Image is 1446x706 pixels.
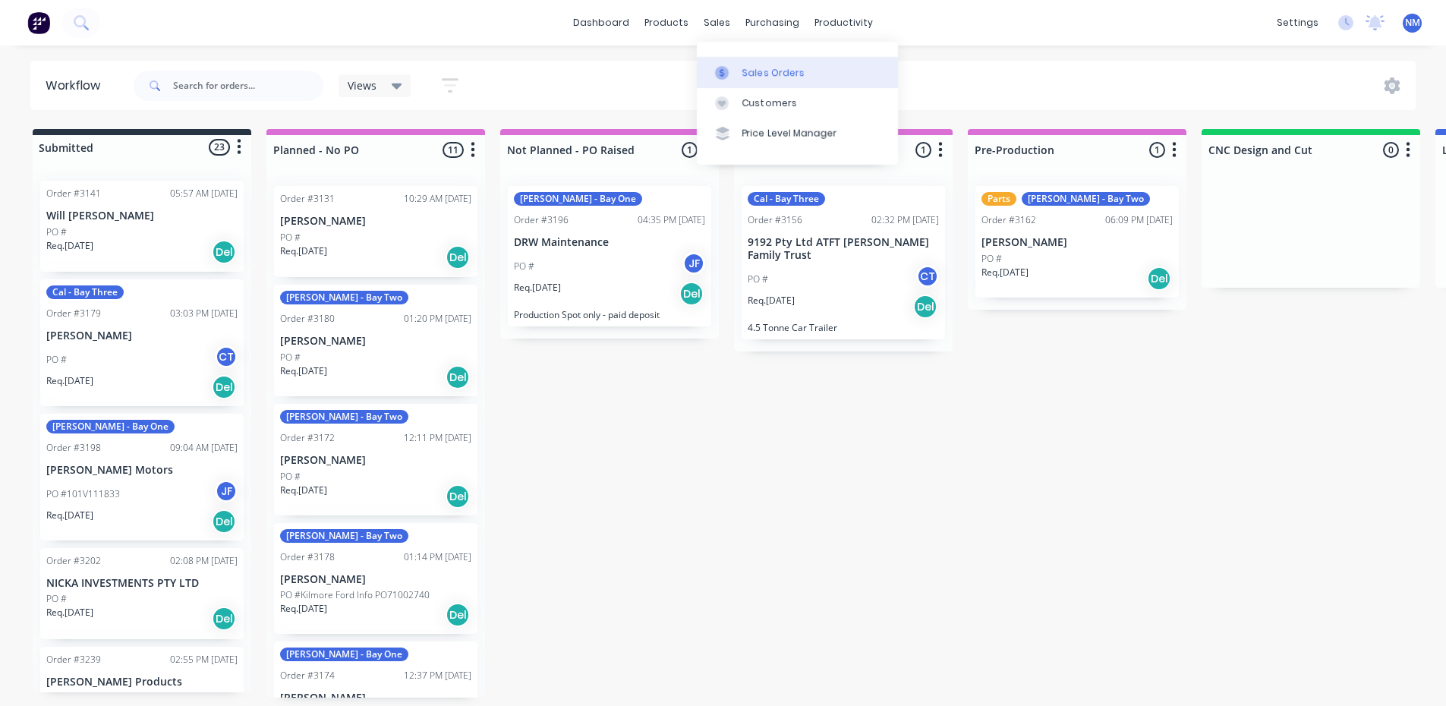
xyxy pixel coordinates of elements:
p: PO # [46,353,67,367]
a: Customers [697,88,898,118]
div: [PERSON_NAME] - Bay TwoOrder #317801:14 PM [DATE][PERSON_NAME]PO #Kilmore Ford Info PO71002740Req... [274,523,477,635]
div: [PERSON_NAME] - Bay Two [280,291,408,304]
p: PO # [981,252,1002,266]
div: [PERSON_NAME] - Bay Two [280,410,408,424]
p: Req. [DATE] [46,606,93,619]
div: Order #3239 [46,653,101,667]
div: Order #314105:57 AM [DATE]Will [PERSON_NAME]PO #Req.[DATE]Del [40,181,244,272]
div: 02:55 PM [DATE] [170,653,238,667]
div: sales [696,11,738,34]
p: Req. [DATE] [514,281,561,295]
div: Parts [981,192,1016,206]
p: NICKA INVESTMENTS PTY LTD [46,577,238,590]
div: Order #3156 [748,213,802,227]
p: PO # [280,351,301,364]
span: Views [348,77,376,93]
div: [PERSON_NAME] - Bay One [46,420,175,433]
div: 04:35 PM [DATE] [638,213,705,227]
div: Order #3162 [981,213,1036,227]
div: Del [446,603,470,627]
div: products [637,11,696,34]
div: 03:03 PM [DATE] [170,307,238,320]
p: Req. [DATE] [280,484,327,497]
div: Del [913,295,937,319]
div: Cal - Bay ThreeOrder #317903:03 PM [DATE][PERSON_NAME]PO #CTReq.[DATE]Del [40,279,244,406]
p: PO #Kilmore Ford Info PO71002740 [280,588,430,602]
img: Factory [27,11,50,34]
div: Order #3131 [280,192,335,206]
p: [PERSON_NAME] [280,454,471,467]
div: Order #3198 [46,441,101,455]
a: Sales Orders [697,57,898,87]
div: 12:11 PM [DATE] [404,431,471,445]
p: [PERSON_NAME] [46,329,238,342]
p: [PERSON_NAME] [280,215,471,228]
div: Order #3172 [280,431,335,445]
div: Cal - Bay ThreeOrder #315602:32 PM [DATE]9192 Pty Ltd ATFT [PERSON_NAME] Family TrustPO #CTReq.[D... [742,186,945,339]
p: 9192 Pty Ltd ATFT [PERSON_NAME] Family Trust [748,236,939,262]
p: DRW Maintenance [514,236,705,249]
div: purchasing [738,11,807,34]
div: 06:09 PM [DATE] [1105,213,1173,227]
p: Req. [DATE] [46,239,93,253]
div: Sales Orders [742,66,805,80]
div: Del [446,484,470,509]
div: [PERSON_NAME] - Bay Two [1022,192,1150,206]
div: Del [1147,266,1171,291]
div: Del [212,240,236,264]
div: [PERSON_NAME] - Bay Two [280,529,408,543]
div: Del [212,607,236,631]
div: Del [446,245,470,269]
div: [PERSON_NAME] - Bay TwoOrder #318001:20 PM [DATE][PERSON_NAME]PO #Req.[DATE]Del [274,285,477,396]
p: PO # [748,273,768,286]
div: [PERSON_NAME] - Bay OneOrder #319604:35 PM [DATE]DRW MaintenancePO #JFReq.[DATE]DelProduction Spo... [508,186,711,326]
p: PO #101V111833 [46,487,120,501]
p: Req. [DATE] [981,266,1029,279]
p: Req. [DATE] [46,509,93,522]
div: 10:29 AM [DATE] [404,192,471,206]
div: JF [215,480,238,503]
div: 02:32 PM [DATE] [871,213,939,227]
p: Req. [DATE] [280,364,327,378]
span: NM [1405,16,1420,30]
div: Del [679,282,704,306]
div: Order #3196 [514,213,569,227]
p: Req. [DATE] [46,374,93,388]
div: Del [212,375,236,399]
p: [PERSON_NAME] Motors [46,464,238,477]
p: PO # [280,231,301,244]
p: PO # [46,592,67,606]
p: Req. [DATE] [748,294,795,307]
div: 09:04 AM [DATE] [170,441,238,455]
div: productivity [807,11,881,34]
p: PO # [46,691,67,704]
div: 12:37 PM [DATE] [404,669,471,682]
p: PO # [280,470,301,484]
div: [PERSON_NAME] - Bay TwoOrder #317212:11 PM [DATE][PERSON_NAME]PO #Req.[DATE]Del [274,404,477,515]
p: [PERSON_NAME] Products [46,676,238,689]
div: CT [916,265,939,288]
div: Price Level Manager [742,127,837,140]
p: Req. [DATE] [280,244,327,258]
p: PO # [514,260,534,273]
input: Search for orders... [173,71,323,101]
div: 01:20 PM [DATE] [404,312,471,326]
div: 01:14 PM [DATE] [404,550,471,564]
p: [PERSON_NAME] [981,236,1173,249]
p: PO # [46,225,67,239]
div: settings [1269,11,1326,34]
div: Parts[PERSON_NAME] - Bay TwoOrder #316206:09 PM [DATE][PERSON_NAME]PO #Req.[DATE]Del [975,186,1179,298]
div: Del [446,365,470,389]
div: JF [682,252,705,275]
div: [PERSON_NAME] - Bay OneOrder #319809:04 AM [DATE][PERSON_NAME] MotorsPO #101V111833JFReq.[DATE]Del [40,414,244,541]
div: 05:57 AM [DATE] [170,187,238,200]
div: Del [212,509,236,534]
p: Will [PERSON_NAME] [46,210,238,222]
p: [PERSON_NAME] [280,335,471,348]
div: Order #3174 [280,669,335,682]
div: Workflow [46,77,108,95]
div: Order #3180 [280,312,335,326]
div: [PERSON_NAME] - Bay One [514,192,642,206]
div: CT [215,345,238,368]
div: Order #320202:08 PM [DATE]NICKA INVESTMENTS PTY LTDPO #Req.[DATE]Del [40,548,244,639]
